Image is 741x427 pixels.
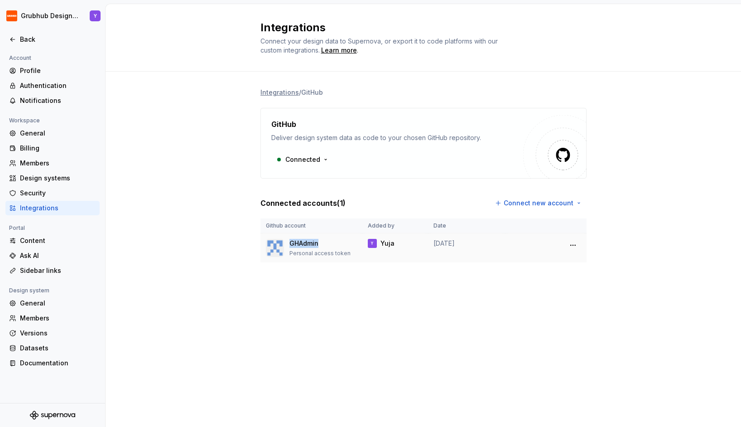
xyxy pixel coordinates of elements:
[260,20,576,35] h2: Integrations
[266,239,284,257] img: GrubhubSupernovaServiceAccount
[260,88,299,97] a: Integrations
[2,6,103,26] button: Grubhub Design SystemY
[20,359,96,368] div: Documentation
[428,218,505,233] th: Date
[20,144,96,153] div: Billing
[20,251,96,260] div: Ask AI
[5,126,100,141] a: General
[5,248,100,263] a: Ask AI
[299,88,301,96] li: /
[5,201,100,215] a: Integrations
[5,63,100,78] a: Profile
[5,233,100,248] a: Content
[271,119,296,130] h4: GitHub
[5,156,100,170] a: Members
[428,233,505,263] td: [DATE]
[491,195,587,211] button: Connect new account
[20,35,96,44] div: Back
[20,66,96,75] div: Profile
[20,129,96,138] div: General
[320,47,358,54] span: .
[6,10,17,21] img: 4e8d6f31-f5cf-47b4-89aa-e4dec1dc0822.png
[371,239,373,248] div: Y
[5,356,100,370] a: Documentation
[285,155,320,164] p: Connected
[362,218,428,233] th: Added by
[5,53,35,63] div: Account
[289,239,318,248] p: GHAdmin
[260,198,346,209] p: Connected accounts ( 1 )
[5,186,100,200] a: Security
[504,199,573,208] span: Connect new account
[5,263,100,278] a: Sidebar links
[289,250,351,257] p: Personal access token
[21,11,79,20] div: Grubhub Design System
[321,46,357,55] a: Learn more
[301,88,323,96] li: GitHub
[20,299,96,308] div: General
[260,218,362,233] th: Github account
[271,151,333,168] button: Connected
[5,115,43,126] div: Workspace
[20,204,96,213] div: Integrations
[5,326,100,340] a: Versions
[20,266,96,275] div: Sidebar links
[271,133,523,142] div: Deliver design system data as code to your chosen GitHub repository.
[94,12,97,19] div: Y
[5,311,100,325] a: Members
[20,189,96,198] div: Security
[20,174,96,183] div: Design systems
[20,159,96,168] div: Members
[5,296,100,311] a: General
[20,96,96,105] div: Notifications
[5,223,29,233] div: Portal
[20,314,96,323] div: Members
[5,141,100,155] a: Billing
[5,32,100,47] a: Back
[5,341,100,355] a: Datasets
[380,239,395,248] p: Yuja
[5,171,100,185] a: Design systems
[30,411,75,420] svg: Supernova Logo
[20,344,96,353] div: Datasets
[5,93,100,108] a: Notifications
[20,236,96,245] div: Content
[5,285,53,296] div: Design system
[20,81,96,90] div: Authentication
[260,37,500,54] span: Connect your design data to Supernova, or export it to code platforms with our custom integrations.
[20,329,96,338] div: Versions
[5,78,100,93] a: Authentication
